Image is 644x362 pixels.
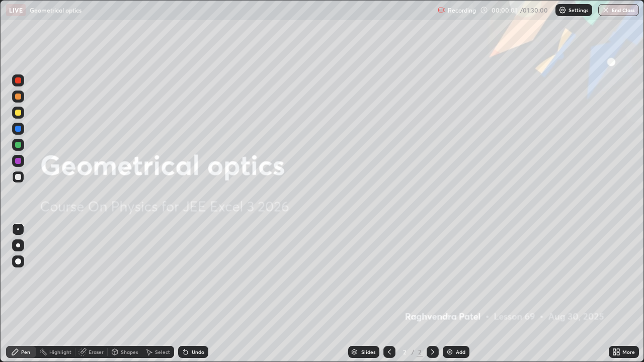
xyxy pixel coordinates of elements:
p: Recording [448,7,476,14]
div: 2 [417,347,423,356]
div: / [412,349,415,355]
div: Slides [361,349,375,354]
img: add-slide-button [446,348,454,356]
div: Shapes [121,349,138,354]
p: Geometrical optics [30,6,82,14]
div: Pen [21,349,30,354]
div: Highlight [49,349,71,354]
button: End Class [598,4,639,16]
img: class-settings-icons [558,6,567,14]
div: Eraser [89,349,104,354]
img: end-class-cross [602,6,610,14]
img: recording.375f2c34.svg [438,6,446,14]
p: LIVE [9,6,23,14]
div: 2 [399,349,410,355]
p: Settings [569,8,588,13]
div: Undo [192,349,204,354]
div: Add [456,349,465,354]
div: Select [155,349,170,354]
div: More [622,349,635,354]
